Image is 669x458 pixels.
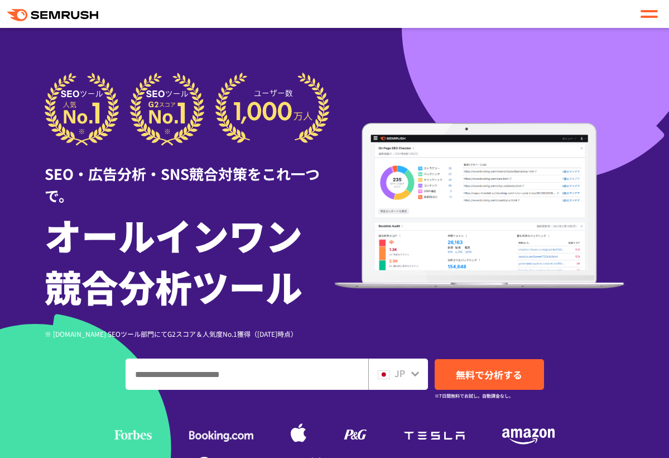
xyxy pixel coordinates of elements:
div: SEO・広告分析・SNS競合対策をこれ一つで。 [45,146,335,206]
div: ※ [DOMAIN_NAME] SEOツール部門にてG2スコア＆人気度No.1獲得（[DATE]時点） [45,328,335,339]
small: ※7日間無料でお試し。自動課金なし。 [435,390,513,401]
input: ドメイン、キーワードまたはURLを入力してください [126,359,368,389]
span: 無料で分析する [456,368,522,381]
a: 無料で分析する [435,359,544,390]
span: JP [394,366,405,380]
h1: オールインワン 競合分析ツール [45,209,335,312]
